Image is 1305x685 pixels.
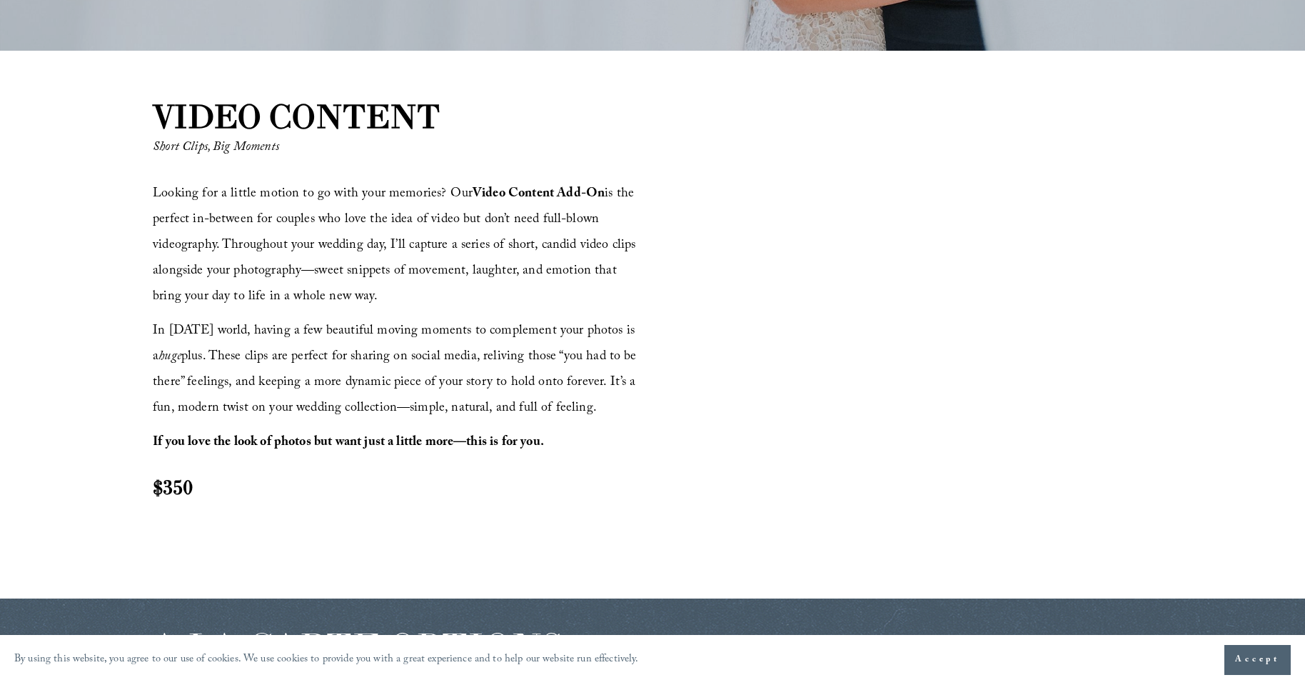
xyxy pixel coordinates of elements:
[153,432,544,454] strong: If you love the look of photos but want just a little more—this is for you.
[1235,653,1280,667] span: Accept
[158,346,181,369] em: huge
[1224,645,1291,675] button: Accept
[153,474,193,500] strong: $350
[153,321,640,420] span: In [DATE] world, having a few beautiful moving moments to complement your photos is a plus. These...
[153,137,279,159] em: Short Clips, Big Moments
[473,184,605,206] strong: Video Content Add-On
[153,96,440,136] strong: VIDEO CONTENT
[153,623,563,670] span: A LA CARTE OPTIONS
[14,650,639,671] p: By using this website, you agree to our use of cookies. We use cookies to provide you with a grea...
[153,184,640,309] span: Looking for a little motion to go with your memories? Our is the perfect in-between for couples w...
